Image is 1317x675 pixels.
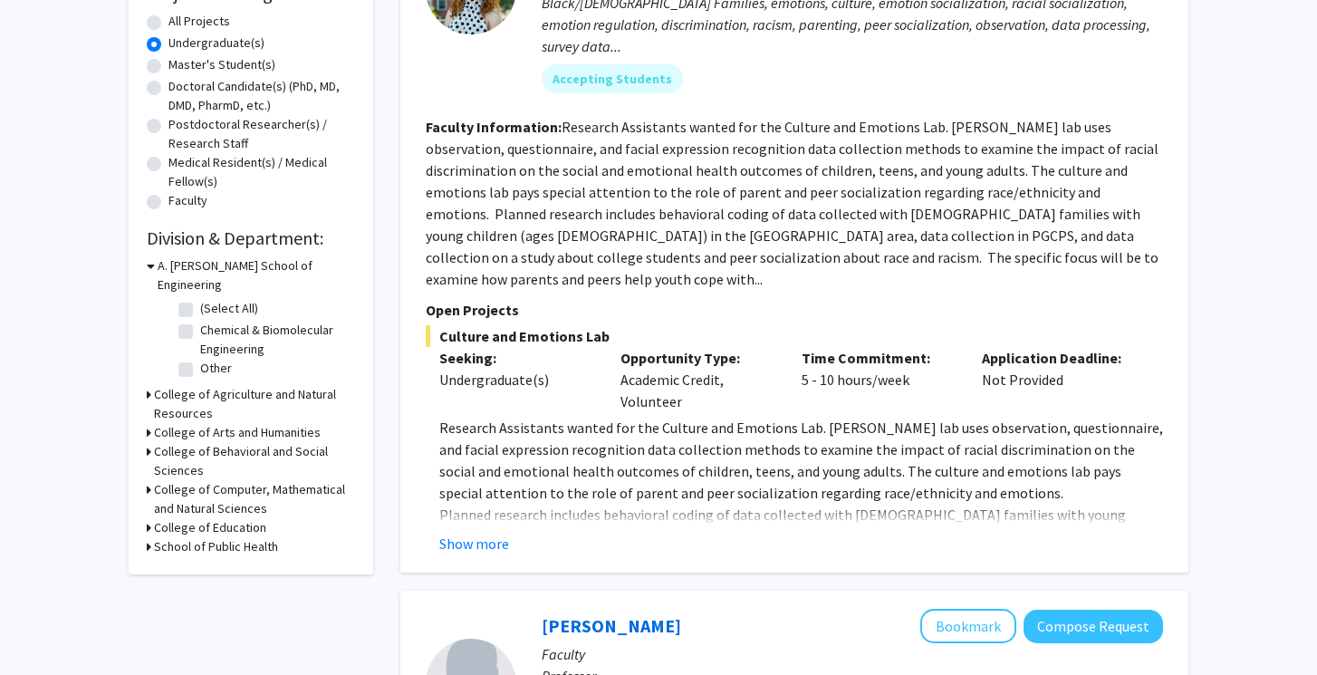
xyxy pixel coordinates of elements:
[200,299,258,318] label: (Select All)
[802,347,956,369] p: Time Commitment:
[154,537,278,556] h3: School of Public Health
[439,369,593,391] div: Undergraduate(s)
[788,347,969,412] div: 5 - 10 hours/week
[620,347,774,369] p: Opportunity Type:
[426,299,1163,321] p: Open Projects
[168,12,230,31] label: All Projects
[154,518,266,537] h3: College of Education
[426,325,1163,347] span: Culture and Emotions Lab
[920,609,1016,643] button: Add Rochelle Newman to Bookmarks
[542,64,683,93] mat-chip: Accepting Students
[542,614,681,637] a: [PERSON_NAME]
[607,347,788,412] div: Academic Credit, Volunteer
[426,118,562,136] b: Faculty Information:
[154,423,321,442] h3: College of Arts and Humanities
[168,115,355,153] label: Postdoctoral Researcher(s) / Research Staff
[168,153,355,191] label: Medical Resident(s) / Medical Fellow(s)
[439,533,509,554] button: Show more
[154,385,355,423] h3: College of Agriculture and Natural Resources
[168,77,355,115] label: Doctoral Candidate(s) (PhD, MD, DMD, PharmD, etc.)
[200,359,232,378] label: Other
[439,504,1163,612] p: Planned research includes behavioral coding of data collected with [DEMOGRAPHIC_DATA] families wi...
[168,34,264,53] label: Undergraduate(s)
[968,347,1149,412] div: Not Provided
[147,227,355,249] h2: Division & Department:
[168,55,275,74] label: Master's Student(s)
[168,191,207,210] label: Faculty
[200,321,351,359] label: Chemical & Biomolecular Engineering
[14,593,77,661] iframe: Chat
[154,480,355,518] h3: College of Computer, Mathematical and Natural Sciences
[542,643,1163,665] p: Faculty
[439,417,1163,504] p: Research Assistants wanted for the Culture and Emotions Lab. [PERSON_NAME] lab uses observation, ...
[158,256,355,294] h3: A. [PERSON_NAME] School of Engineering
[426,118,1158,288] fg-read-more: Research Assistants wanted for the Culture and Emotions Lab. [PERSON_NAME] lab uses observation, ...
[439,347,593,369] p: Seeking:
[982,347,1136,369] p: Application Deadline:
[154,442,355,480] h3: College of Behavioral and Social Sciences
[1024,610,1163,643] button: Compose Request to Rochelle Newman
